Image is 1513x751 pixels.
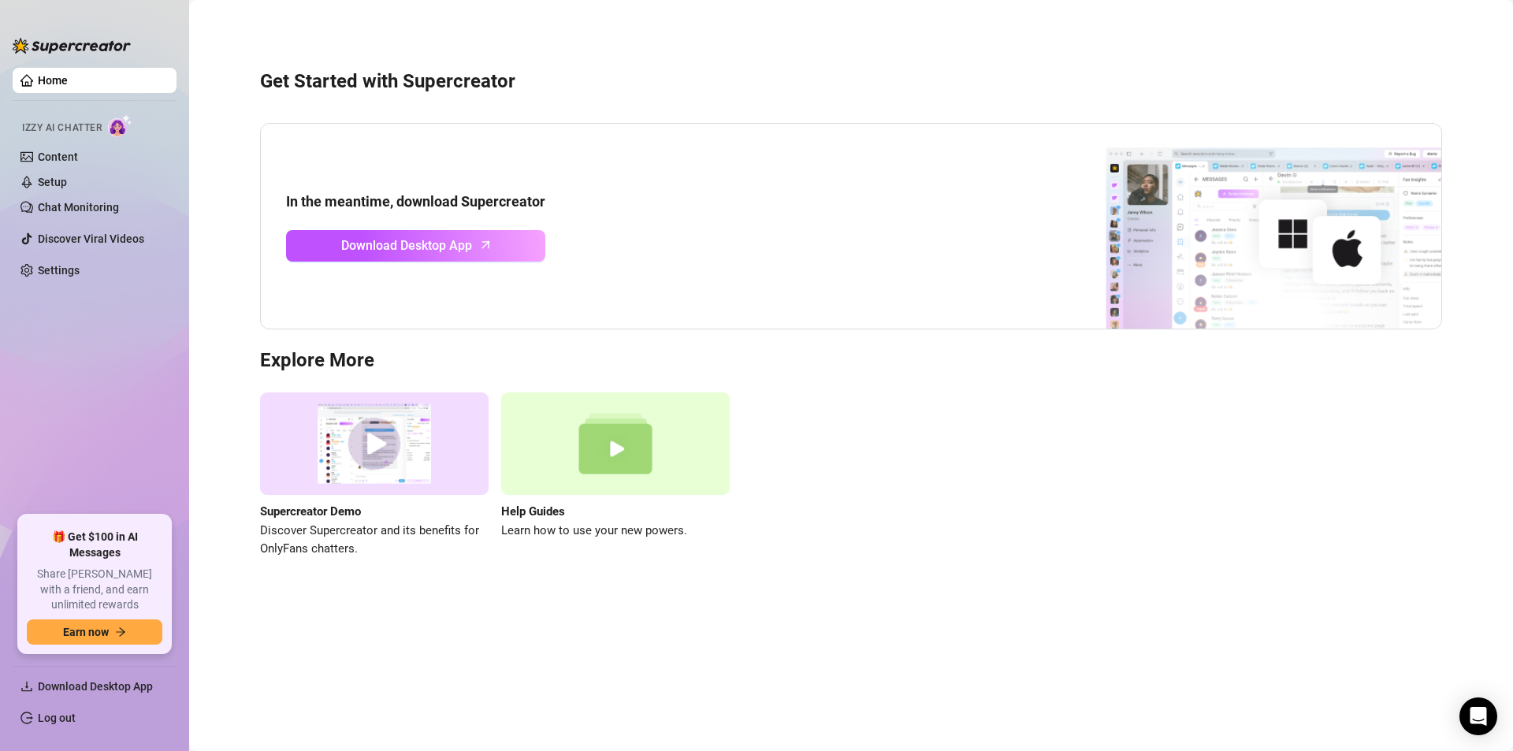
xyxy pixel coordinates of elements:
[260,348,1442,374] h3: Explore More
[286,230,545,262] a: Download Desktop Apparrow-up
[38,264,80,277] a: Settings
[22,121,102,136] span: Izzy AI Chatter
[38,151,78,163] a: Content
[38,176,67,188] a: Setup
[501,522,730,541] span: Learn how to use your new powers.
[501,504,565,519] strong: Help Guides
[38,74,68,87] a: Home
[260,392,489,496] img: supercreator demo
[477,236,495,254] span: arrow-up
[501,392,730,559] a: Help GuidesLearn how to use your new powers.
[260,392,489,559] a: Supercreator DemoDiscover Supercreator and its benefits for OnlyFans chatters.
[286,193,545,210] strong: In the meantime, download Supercreator
[38,232,144,245] a: Discover Viral Videos
[27,567,162,613] span: Share [PERSON_NAME] with a friend, and earn unlimited rewards
[501,392,730,496] img: help guides
[1047,124,1441,329] img: download app
[341,236,472,255] span: Download Desktop App
[115,626,126,638] span: arrow-right
[108,114,132,137] img: AI Chatter
[260,69,1442,95] h3: Get Started with Supercreator
[63,626,109,638] span: Earn now
[38,712,76,724] a: Log out
[27,530,162,560] span: 🎁 Get $100 in AI Messages
[38,201,119,214] a: Chat Monitoring
[1459,697,1497,735] div: Open Intercom Messenger
[38,680,153,693] span: Download Desktop App
[13,38,131,54] img: logo-BBDzfeDw.svg
[20,680,33,693] span: download
[27,619,162,645] button: Earn nowarrow-right
[260,504,361,519] strong: Supercreator Demo
[260,522,489,559] span: Discover Supercreator and its benefits for OnlyFans chatters.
